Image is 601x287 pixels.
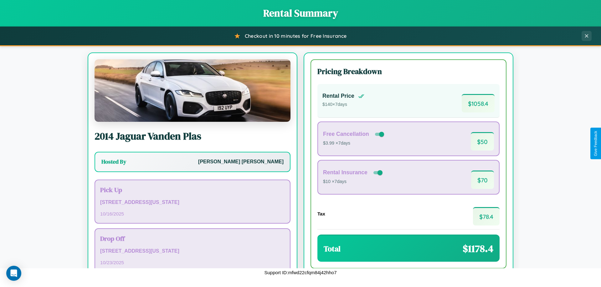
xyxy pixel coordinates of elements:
[463,242,493,255] span: $ 1178.4
[198,157,284,166] p: [PERSON_NAME] [PERSON_NAME]
[100,258,285,267] p: 10 / 23 / 2025
[323,178,384,186] p: $10 × 7 days
[317,66,500,77] h3: Pricing Breakdown
[322,93,354,99] h4: Rental Price
[323,169,367,176] h4: Rental Insurance
[471,171,494,189] span: $ 70
[324,244,341,254] h3: Total
[462,94,495,112] span: $ 1058.4
[322,101,364,109] p: $ 140 × 7 days
[100,198,285,207] p: [STREET_ADDRESS][US_STATE]
[6,266,21,281] div: Open Intercom Messenger
[471,132,494,151] span: $ 50
[95,59,290,122] img: Jaguar Vanden Plas
[323,139,385,147] p: $3.99 × 7 days
[323,131,369,137] h4: Free Cancellation
[100,210,285,218] p: 10 / 16 / 2025
[95,129,290,143] h2: 2014 Jaguar Vanden Plas
[100,234,285,243] h3: Drop Off
[593,131,598,156] div: Give Feedback
[473,207,500,225] span: $ 78.4
[265,268,337,277] p: Support ID: mfwd22cfqm84j42hho7
[100,247,285,256] p: [STREET_ADDRESS][US_STATE]
[100,185,285,194] h3: Pick Up
[101,158,126,166] h3: Hosted By
[6,6,595,20] h1: Rental Summary
[245,33,347,39] span: Checkout in 10 minutes for Free Insurance
[317,211,325,216] h4: Tax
